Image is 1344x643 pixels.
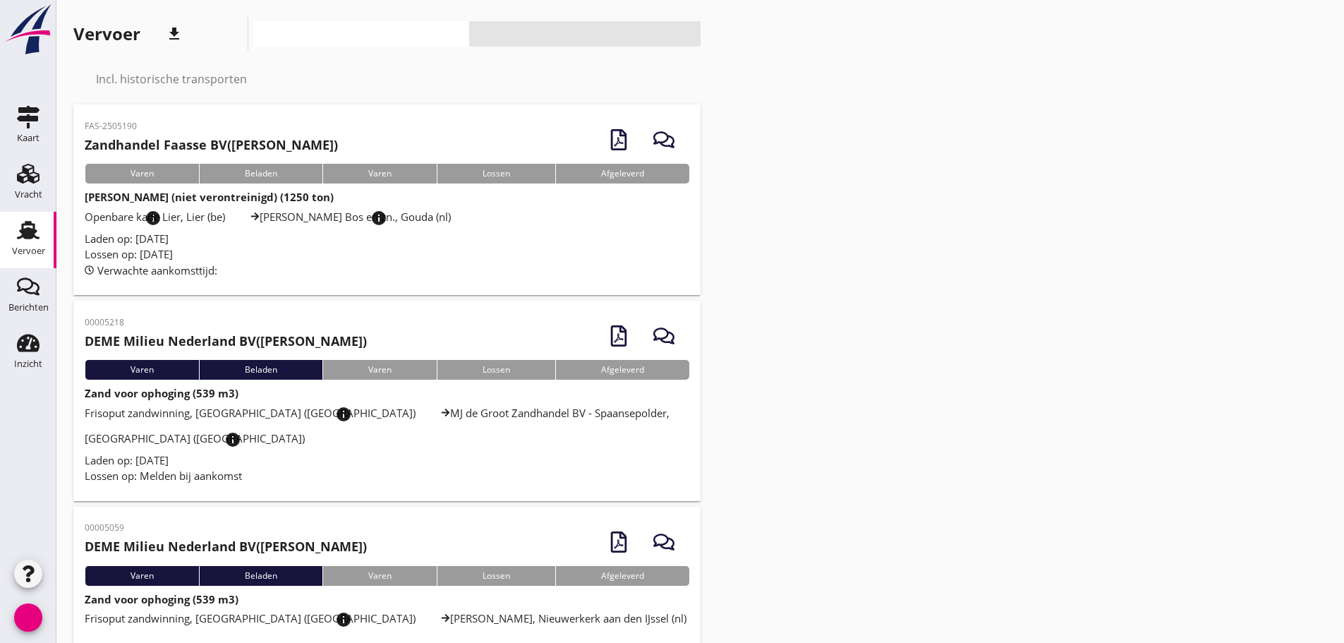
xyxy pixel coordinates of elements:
font: Lossen [483,363,510,375]
font: Kaart [17,131,40,144]
font: Frisoput zandwinning, [GEOGRAPHIC_DATA] ([GEOGRAPHIC_DATA]) [85,611,416,625]
font: Incl. historische transporten [96,71,247,87]
font: Inzicht [14,357,42,370]
font: bekijk_agenda [475,25,695,42]
font: Berichten [8,301,49,313]
font: info_overzicht [370,210,557,227]
font: MJ de Groot Zandhandel BV - Spaansepolder, [GEOGRAPHIC_DATA] ([GEOGRAPHIC_DATA]) [85,406,670,445]
font: Beladen [245,363,277,375]
font: Verwachte aankomsttijd: [97,263,217,277]
font: Laden op: [DATE] [85,453,169,467]
font: Lossen [483,167,510,179]
font: Vracht [15,188,42,200]
font: info_overzicht [145,210,331,227]
a: FAS-2505190Zandhandel Faasse BV([PERSON_NAME])VarenBeladenVarenLossenAfgeleverd[PERSON_NAME] (nie... [73,104,701,295]
font: Varen [131,363,154,375]
font: 00005059 [85,522,124,534]
font: Laden op: [DATE] [85,232,169,246]
font: DEME Milieu Nederland BV [85,332,256,349]
font: info_overzicht [224,431,411,448]
font: Zandhandel Faasse BV [85,136,227,153]
font: Varen [368,570,392,582]
font: zoekopdracht [123,25,327,42]
font: Varen [131,167,154,179]
font: info_overzicht [335,406,521,423]
a: 00005218DEME Milieu Nederland BV([PERSON_NAME])VarenBeladenVarenLossenAfgeleverdZand voor ophogin... [73,301,701,501]
font: Beladen [245,167,277,179]
font: ([PERSON_NAME]) [256,538,367,555]
font: Zand voor ophoging (539 m3) [85,592,238,606]
font: ([PERSON_NAME]) [227,136,338,153]
font: Frisoput zandwinning, [GEOGRAPHIC_DATA] ([GEOGRAPHIC_DATA]) [85,406,416,420]
font: Vervoer [12,244,45,257]
font: Zand voor ophoging (539 m3) [85,386,238,400]
font: Vervoer [73,22,140,45]
font: Afgeleverd [601,167,644,179]
font: Afgeleverd [601,363,644,375]
font: Openbare kade Lier, Lier (be) [85,210,225,224]
font: Lossen [483,570,510,582]
font: info_overzicht [335,611,521,628]
img: logo-small.a267ee39.svg [3,4,54,56]
font: weergave_kop [260,25,463,42]
font: selectievakje_omtrek_leeg [73,71,497,88]
font: [PERSON_NAME] (niet verontreinigd) (1250 ton) [85,190,334,204]
font: Lossen op: [DATE] [85,247,173,261]
font: ([PERSON_NAME]) [256,332,367,349]
font: Varen [368,363,392,375]
font: Varen [368,167,392,179]
font: Lossen op: Melden bij aankomst [85,469,242,483]
font: [PERSON_NAME], Nieuwerkerk aan den IJssel (nl) [450,611,686,625]
font: [PERSON_NAME] Bos en zn., Gouda (nl) [260,210,451,224]
font: FAS-2505190 [85,120,137,132]
font: Varen [131,570,154,582]
font: Beladen [245,570,277,582]
font: 00005218 [85,316,124,328]
font: Afgeleverd [601,570,644,582]
font: DEME Milieu Nederland BV [85,538,256,555]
